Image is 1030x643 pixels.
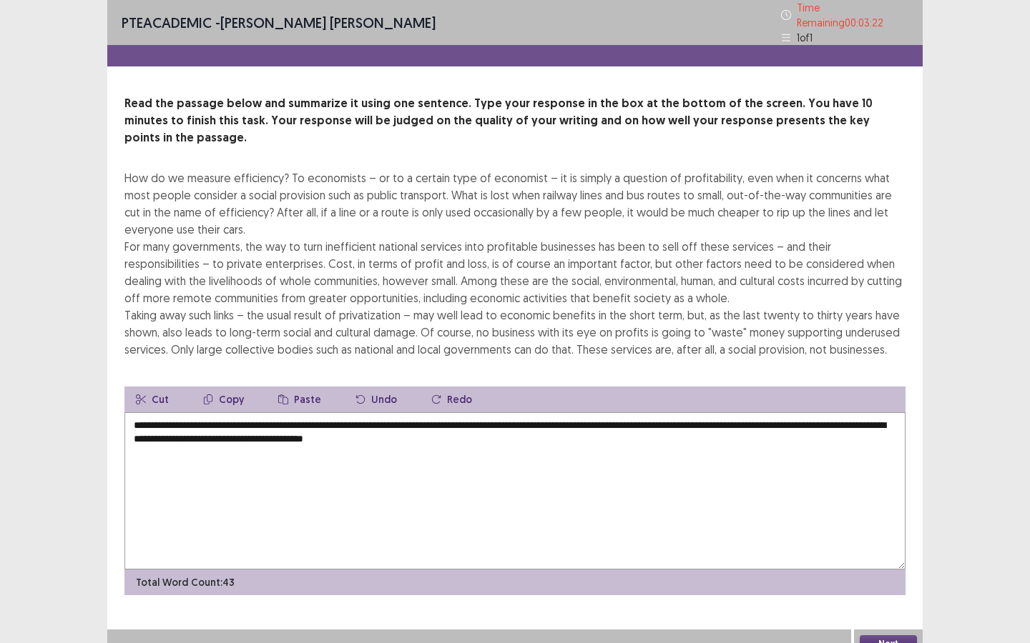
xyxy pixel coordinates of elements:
p: Total Word Count: 43 [136,575,235,590]
div: How do we measure efficiency? To economists – or to a certain type of economist – it is simply a ... [124,169,906,358]
p: Read the passage below and summarize it using one sentence. Type your response in the box at the ... [124,95,906,146]
span: PTE academic [122,14,212,31]
button: Cut [124,387,180,412]
p: 1 of 1 [797,30,813,45]
button: Paste [267,387,333,412]
button: Redo [420,387,484,412]
button: Undo [344,387,408,412]
button: Copy [192,387,255,412]
p: - [PERSON_NAME] [PERSON_NAME] [122,12,436,34]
